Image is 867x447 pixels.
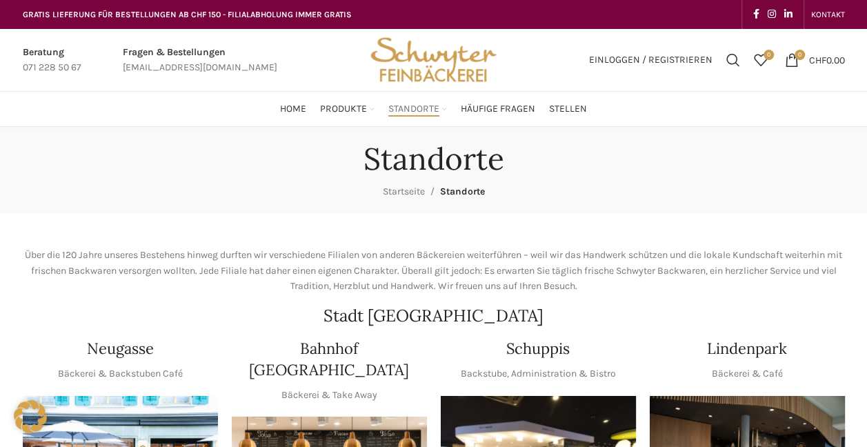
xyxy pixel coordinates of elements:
p: Bäckerei & Café [712,366,783,381]
span: Produkte [320,103,367,116]
a: Standorte [388,95,447,123]
a: Instagram social link [764,5,780,24]
a: Stellen [549,95,587,123]
h1: Standorte [363,141,504,177]
p: Backstube, Administration & Bistro [461,366,616,381]
h4: Neugasse [87,338,154,359]
h4: Lindenpark [707,338,787,359]
a: Linkedin social link [780,5,797,24]
a: Produkte [320,95,375,123]
img: Bäckerei Schwyter [366,29,501,91]
h4: Bahnhof [GEOGRAPHIC_DATA] [232,338,427,381]
span: Einloggen / Registrieren [589,55,712,65]
span: Home [280,103,306,116]
a: Einloggen / Registrieren [582,46,719,74]
span: Standorte [440,186,485,197]
a: Site logo [366,53,501,65]
div: Meine Wunschliste [747,46,775,74]
a: Facebook social link [749,5,764,24]
div: Secondary navigation [804,1,852,28]
span: 0 [764,50,774,60]
p: Bäckerei & Take Away [281,388,377,403]
h2: Stadt [GEOGRAPHIC_DATA] [23,308,845,324]
span: KONTAKT [811,10,845,19]
h4: Schuppis [506,338,570,359]
span: 0 [795,50,805,60]
a: Startseite [383,186,425,197]
a: Häufige Fragen [461,95,535,123]
span: Häufige Fragen [461,103,535,116]
a: KONTAKT [811,1,845,28]
a: 0 CHF0.00 [778,46,852,74]
div: Main navigation [16,95,852,123]
a: 0 [747,46,775,74]
a: Home [280,95,306,123]
span: Standorte [388,103,439,116]
a: Infobox link [123,45,277,76]
span: CHF [809,54,826,66]
p: Über die 120 Jahre unseres Bestehens hinweg durften wir verschiedene Filialen von anderen Bäckere... [23,248,845,294]
a: Infobox link [23,45,81,76]
a: Suchen [719,46,747,74]
span: GRATIS LIEFERUNG FÜR BESTELLUNGEN AB CHF 150 - FILIALABHOLUNG IMMER GRATIS [23,10,352,19]
span: Stellen [549,103,587,116]
bdi: 0.00 [809,54,845,66]
p: Bäckerei & Backstuben Café [58,366,183,381]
